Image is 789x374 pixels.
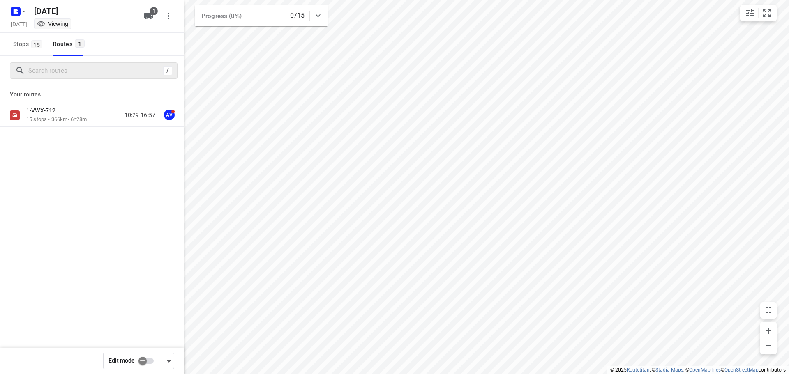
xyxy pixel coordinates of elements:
[290,11,305,21] p: 0/15
[759,5,775,21] button: Fit zoom
[655,367,683,373] a: Stadia Maps
[160,8,177,24] button: More
[125,111,155,119] p: 10:29-16:57
[163,66,172,75] div: /
[141,8,157,24] button: 1
[108,357,135,364] span: Edit mode
[201,12,242,20] span: Progress (0%)
[26,107,60,114] p: 1-VWX-712
[53,39,87,49] div: Routes
[10,90,174,99] p: Your routes
[610,367,786,373] li: © 2025 , © , © © contributors
[28,64,163,77] input: Search routes
[195,5,328,26] div: Progress (0%)0/15
[26,116,87,124] p: 15 stops • 366km • 6h28m
[37,20,68,28] div: You are currently in view mode. To make any changes, go to edit project.
[31,40,42,48] span: 15
[724,367,759,373] a: OpenStreetMap
[627,367,650,373] a: Routetitan
[164,356,174,366] div: Driver app settings
[13,39,45,49] span: Stops
[150,7,158,15] span: 1
[742,5,758,21] button: Map settings
[75,39,85,48] span: 1
[740,5,777,21] div: small contained button group
[689,367,721,373] a: OpenMapTiles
